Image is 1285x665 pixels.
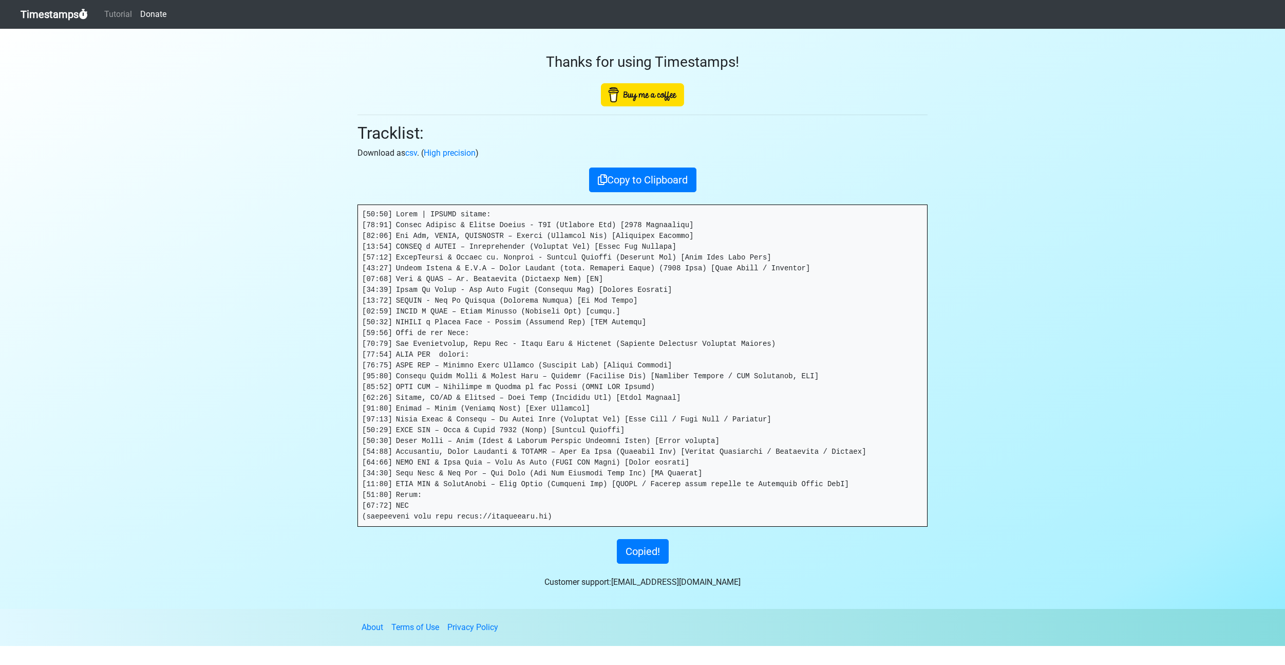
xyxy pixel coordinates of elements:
[357,123,928,143] h2: Tracklist:
[21,4,88,25] a: Timestamps
[601,83,684,106] img: Buy Me A Coffee
[391,622,439,632] a: Terms of Use
[617,539,669,564] button: Copied!
[447,622,498,632] a: Privacy Policy
[357,53,928,71] h3: Thanks for using Timestamps!
[136,4,171,25] a: Donate
[100,4,136,25] a: Tutorial
[589,168,696,192] button: Copy to Clipboard
[357,147,928,159] p: Download as . ( )
[405,148,417,158] a: csv
[358,205,927,526] pre: [50:50] Lorem | IPSUMD sitame: [78:91] Consec Adipisc & Elitse Doeius - T9I (Utlabore Etd) [2978 ...
[362,622,383,632] a: About
[424,148,476,158] a: High precision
